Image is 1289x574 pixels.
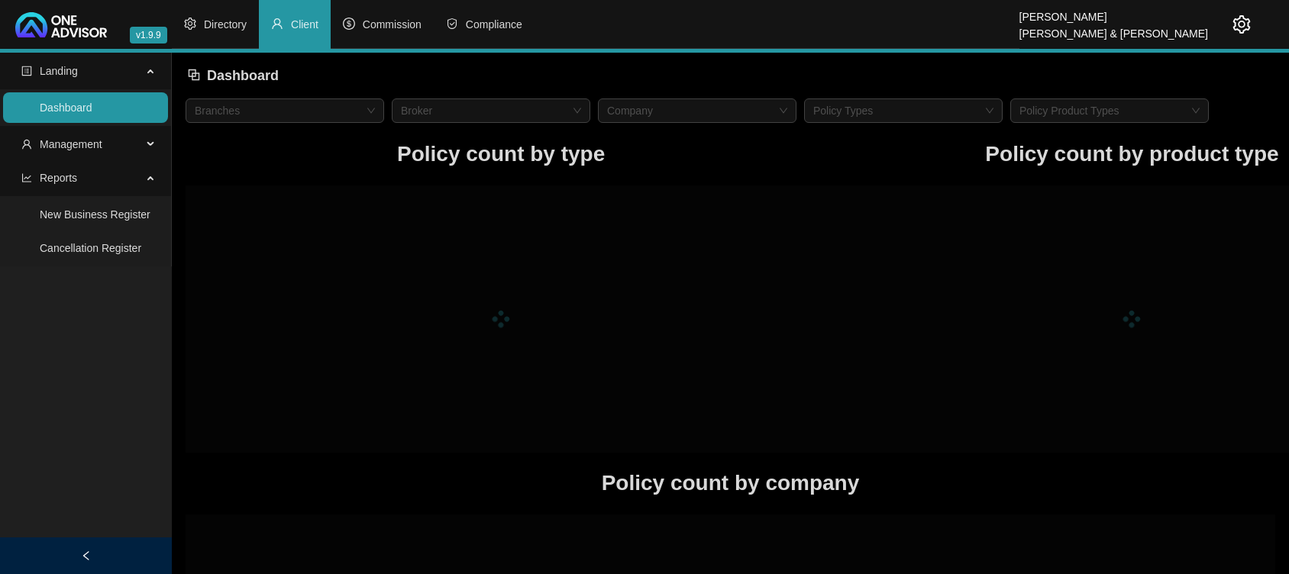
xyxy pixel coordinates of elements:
span: line-chart [21,173,32,183]
span: Directory [204,18,247,31]
div: [PERSON_NAME] & [PERSON_NAME] [1019,21,1208,37]
a: Cancellation Register [40,242,141,254]
span: profile [21,66,32,76]
img: 2df55531c6924b55f21c4cf5d4484680-logo-light.svg [15,12,107,37]
span: setting [1232,15,1251,34]
a: New Business Register [40,208,150,221]
span: setting [184,18,196,30]
span: Dashboard [207,68,279,83]
span: dollar [343,18,355,30]
span: user [21,139,32,150]
h1: Policy count by type [186,137,816,171]
span: Landing [40,65,78,77]
span: block [187,68,201,82]
span: v1.9.9 [130,27,167,44]
span: Reports [40,172,77,184]
span: user [271,18,283,30]
div: [PERSON_NAME] [1019,4,1208,21]
span: Compliance [466,18,522,31]
a: Dashboard [40,102,92,114]
h1: Policy count by company [186,466,1275,500]
span: Commission [363,18,422,31]
span: left [81,550,92,561]
span: Management [40,138,102,150]
span: safety [446,18,458,30]
span: Client [291,18,318,31]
